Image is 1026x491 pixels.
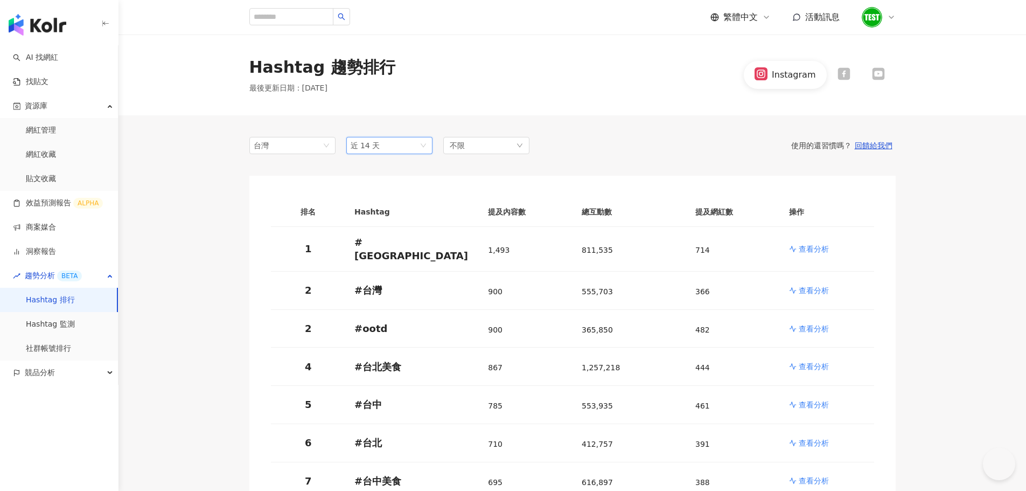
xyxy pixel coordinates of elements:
[13,77,48,87] a: 找貼文
[26,174,56,184] a: 貼文收藏
[799,285,829,296] p: 查看分析
[799,244,829,254] p: 查看分析
[26,149,56,160] a: 網紅收藏
[25,361,55,385] span: 競品分析
[271,197,346,227] th: 排名
[488,326,502,334] span: 900
[983,448,1015,480] iframe: Help Scout Beacon - Open
[573,197,687,227] th: 總互動數
[582,287,613,296] span: 555,703
[354,360,471,374] p: # 台北美食
[25,94,47,118] span: 資源庫
[789,438,866,448] a: 查看分析
[582,478,613,487] span: 616,897
[862,7,882,27] img: unnamed.png
[479,197,573,227] th: 提及內容數
[280,322,338,335] p: 2
[582,326,613,334] span: 365,850
[695,287,710,296] span: 366
[582,440,613,448] span: 412,757
[695,246,710,254] span: 714
[529,141,896,150] div: 使用的還習慣嗎？
[354,322,471,335] p: # ootd
[280,474,338,488] p: 7
[13,52,58,63] a: searchAI 找網紅
[695,440,710,448] span: 391
[26,343,71,354] a: 社群帳號排行
[488,478,502,487] span: 695
[799,475,829,486] p: 查看分析
[57,271,82,281] div: BETA
[799,323,829,334] p: 查看分析
[338,13,345,20] span: search
[354,474,471,488] p: # 台中美食
[26,125,56,136] a: 網紅管理
[249,83,395,94] p: 最後更新日期 ： [DATE]
[488,287,502,296] span: 900
[25,264,82,288] span: 趨勢分析
[799,361,829,372] p: 查看分析
[488,440,502,448] span: 710
[789,323,866,334] a: 查看分析
[26,295,75,306] a: Hashtag 排行
[851,141,896,150] button: 回饋給我們
[280,360,338,374] p: 4
[695,402,710,410] span: 461
[687,197,780,227] th: 提及網紅數
[13,222,56,233] a: 商案媒合
[582,246,613,254] span: 811,535
[517,142,523,149] span: down
[280,242,338,255] p: 1
[13,272,20,280] span: rise
[799,438,829,448] p: 查看分析
[346,197,479,227] th: Hashtag
[354,436,471,449] p: # 台北
[351,141,380,150] span: 近 14 天
[488,246,509,254] span: 1,493
[13,198,103,209] a: 效益預測報告ALPHA
[789,475,866,486] a: 查看分析
[582,363,620,372] span: 1,257,218
[789,285,866,296] a: 查看分析
[805,12,840,22] span: 活動訊息
[26,319,75,330] a: Hashtag 監測
[695,363,710,372] span: 444
[13,246,56,257] a: 洞察報告
[450,140,465,151] span: 不限
[488,402,502,410] span: 785
[799,399,829,410] p: 查看分析
[249,56,395,79] div: Hashtag 趨勢排行
[354,236,471,262] p: # [GEOGRAPHIC_DATA]
[695,478,710,487] span: 388
[280,283,338,297] p: 2
[772,69,815,81] div: Instagram
[354,398,471,411] p: # 台中
[9,14,66,36] img: logo
[280,436,338,449] p: 6
[789,244,866,254] a: 查看分析
[723,11,758,23] span: 繁體中文
[789,399,866,410] a: 查看分析
[254,137,289,154] div: 台灣
[280,398,338,411] p: 5
[582,402,613,410] span: 553,935
[780,197,874,227] th: 操作
[789,361,866,372] a: 查看分析
[488,363,502,372] span: 867
[354,283,471,297] p: # 台灣
[695,326,710,334] span: 482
